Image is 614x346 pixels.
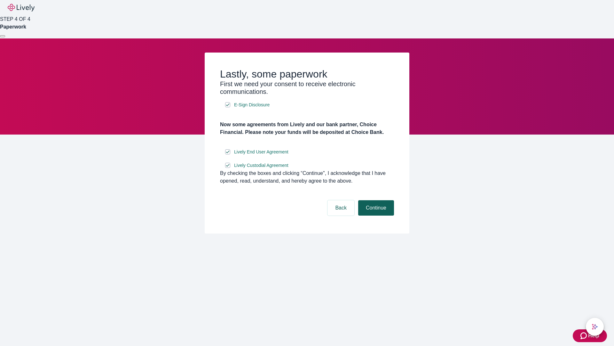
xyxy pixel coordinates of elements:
[586,318,604,336] button: chat
[220,121,394,136] h4: Now some agreements from Lively and our bank partner, Choice Financial. Please note your funds wi...
[588,332,599,340] span: Help
[8,4,35,12] img: Lively
[327,200,354,216] button: Back
[573,329,607,342] button: Zendesk support iconHelp
[220,68,394,80] h2: Lastly, some paperwork
[233,161,290,169] a: e-sign disclosure document
[358,200,394,216] button: Continue
[233,148,290,156] a: e-sign disclosure document
[580,332,588,340] svg: Zendesk support icon
[234,162,288,169] span: Lively Custodial Agreement
[592,324,598,330] svg: Lively AI Assistant
[234,102,270,108] span: E-Sign Disclosure
[220,169,394,185] div: By checking the boxes and clicking “Continue", I acknowledge that I have opened, read, understand...
[220,80,394,95] h3: First we need your consent to receive electronic communications.
[234,149,288,155] span: Lively End User Agreement
[233,101,271,109] a: e-sign disclosure document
